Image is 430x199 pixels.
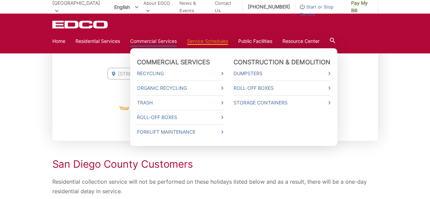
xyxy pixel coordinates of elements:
[137,70,223,77] a: Recycling
[137,99,223,106] a: Trash
[234,99,331,106] a: Storage Containers
[109,1,143,13] span: English
[107,53,322,61] p: Please enter your address below to find your service schedule:
[130,37,177,45] a: Commercial Services
[137,84,223,92] a: Organic Recycling
[107,68,280,80] input: Enter Address
[52,20,109,29] a: EDCD logo. Return to the homepage.
[107,104,322,119] p: Your address was not found. Please try re-entering your address, or contact EDCO for information ...
[52,158,378,170] h2: San Diego County Customers
[137,59,210,66] a: Commercial Services
[52,177,378,196] p: Residential collection service will not be performed on these holidays listed below and as a resu...
[187,37,228,45] a: Service Schedules
[107,86,322,94] p: *For Residential customers only.
[238,37,272,45] a: Public Facilities
[137,128,223,136] a: Forklift Maintenance
[234,84,331,92] a: Roll-Off Boxes
[75,37,120,45] a: Residential Services
[282,37,320,45] a: Resource Center
[137,114,223,121] a: Roll-Off Boxes
[52,37,65,45] a: Home
[234,70,331,77] a: Dumpsters
[234,59,331,66] a: Construction & Demolition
